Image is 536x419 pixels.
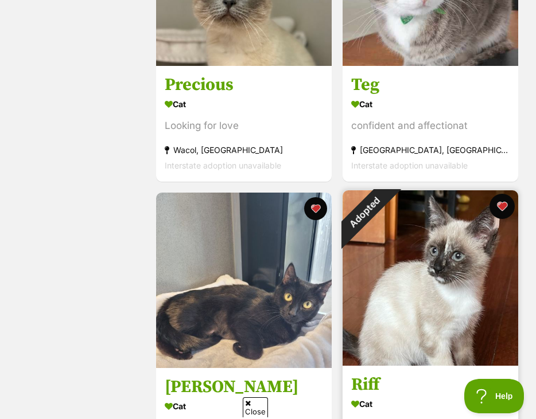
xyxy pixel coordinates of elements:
iframe: Help Scout Beacon - Open [464,379,525,413]
span: Interstate adoption unavailable [165,160,281,170]
div: Looking for love [165,118,323,134]
div: [GEOGRAPHIC_DATA], [GEOGRAPHIC_DATA] [351,142,510,158]
button: favourite [304,197,327,220]
img: Riff [343,190,518,366]
h3: Precious [165,74,323,96]
h3: [PERSON_NAME] [165,376,323,398]
h3: Riff [351,374,510,395]
h3: Teg [351,74,510,96]
div: Wacol, [GEOGRAPHIC_DATA] [165,142,323,158]
a: Teg Cat confident and affectionat [GEOGRAPHIC_DATA], [GEOGRAPHIC_DATA] Interstate adoption unavai... [343,65,518,182]
button: favourite [489,194,514,219]
span: Close [243,397,268,417]
img: Mavis [156,193,332,368]
div: Cat [351,395,510,412]
div: Adopted [327,174,402,250]
a: Adopted [343,357,518,368]
div: confident and affectionat [351,118,510,134]
div: Cat [351,96,510,112]
div: Cat [165,96,323,112]
div: Cat [165,398,323,414]
span: Interstate adoption unavailable [351,160,468,170]
a: Precious Cat Looking for love Wacol, [GEOGRAPHIC_DATA] Interstate adoption unavailable favourite [156,65,332,182]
